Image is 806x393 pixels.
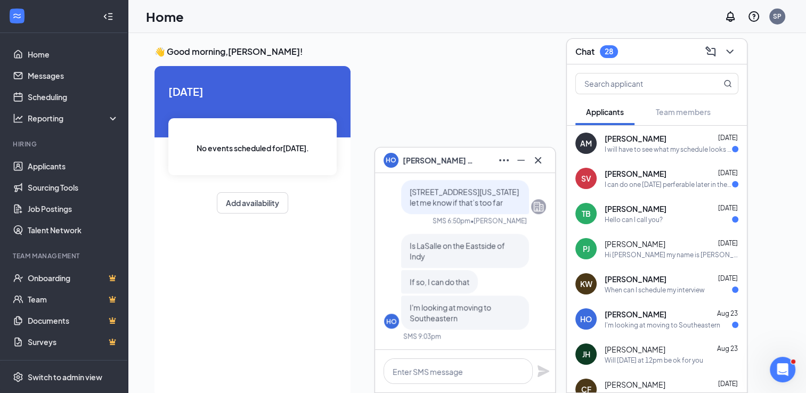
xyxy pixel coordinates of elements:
[723,45,736,58] svg: ChevronDown
[498,154,510,167] svg: Ellipses
[12,11,22,21] svg: WorkstreamLogo
[718,169,738,177] span: [DATE]
[28,331,119,353] a: SurveysCrown
[718,204,738,212] span: [DATE]
[704,45,717,58] svg: ComposeMessage
[718,134,738,142] span: [DATE]
[717,309,738,317] span: Aug 23
[605,180,732,189] div: I can do one [DATE] perferable later in the day
[410,187,519,207] span: [STREET_ADDRESS][US_STATE] let me know if that’s too far
[605,145,732,154] div: I will have to see what my schedule looks like when I get back and I will let you know!
[575,46,595,58] h3: Chat
[718,380,738,388] span: [DATE]
[773,12,781,21] div: SP
[403,332,441,341] div: SMS 9:03pm
[410,241,505,261] span: Is LaSalle on the Eastside of Indy
[28,65,119,86] a: Messages
[723,79,732,88] svg: MagnifyingGlass
[515,154,527,167] svg: Minimize
[583,243,590,254] div: PJ
[586,107,624,117] span: Applicants
[530,152,547,169] button: Cross
[724,10,737,23] svg: Notifications
[580,314,592,324] div: HO
[13,140,117,149] div: Hiring
[28,289,119,310] a: TeamCrown
[605,321,720,330] div: I'm looking at moving to Southeastern
[605,215,663,224] div: Hello can I call you?
[605,47,613,56] div: 28
[747,10,760,23] svg: QuestionInfo
[28,155,119,177] a: Applicants
[605,379,665,390] span: [PERSON_NAME]
[410,277,469,286] span: If so, I can do that
[217,192,288,214] button: Add availability
[28,86,119,108] a: Scheduling
[28,372,102,382] div: Switch to admin view
[605,344,665,355] span: [PERSON_NAME]
[605,309,666,320] span: [PERSON_NAME]
[721,43,738,60] button: ChevronDown
[576,73,702,94] input: Search applicant
[433,216,470,225] div: SMS 6:50pm
[403,154,477,166] span: [PERSON_NAME] Ogoussan
[103,11,113,22] svg: Collapse
[537,365,550,378] svg: Plane
[702,43,719,60] button: ComposeMessage
[605,133,666,144] span: [PERSON_NAME]
[582,208,591,219] div: TB
[770,357,795,382] iframe: Intercom live chat
[532,154,544,167] svg: Cross
[28,219,119,241] a: Talent Network
[28,177,119,198] a: Sourcing Tools
[718,239,738,247] span: [DATE]
[470,216,527,225] span: • [PERSON_NAME]
[605,239,665,249] span: [PERSON_NAME]
[28,310,119,331] a: DocumentsCrown
[13,372,23,382] svg: Settings
[512,152,530,169] button: Minimize
[581,173,591,184] div: SV
[146,7,184,26] h1: Home
[168,83,337,100] span: [DATE]
[580,279,592,289] div: KW
[28,44,119,65] a: Home
[605,168,666,179] span: [PERSON_NAME]
[13,113,23,124] svg: Analysis
[386,317,397,326] div: HO
[410,302,491,323] span: I'm looking at moving to Southeastern
[580,138,592,149] div: AM
[28,267,119,289] a: OnboardingCrown
[605,356,703,365] div: Will [DATE] at 12pm be ok for you
[532,200,545,213] svg: Company
[28,198,119,219] a: Job Postings
[605,285,705,294] div: When can I schedule my interview
[13,251,117,260] div: Team Management
[718,274,738,282] span: [DATE]
[656,107,711,117] span: Team members
[154,46,779,58] h3: 👋 Good morning, [PERSON_NAME] !
[717,345,738,353] span: Aug 23
[605,203,666,214] span: [PERSON_NAME]
[605,250,738,259] div: Hi [PERSON_NAME] my name is [PERSON_NAME]’m the District manager for LONG [PERSON_NAME] I ran acr...
[28,113,119,124] div: Reporting
[605,274,666,284] span: [PERSON_NAME]
[197,142,309,154] span: No events scheduled for [DATE] .
[582,349,590,359] div: JH
[495,152,512,169] button: Ellipses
